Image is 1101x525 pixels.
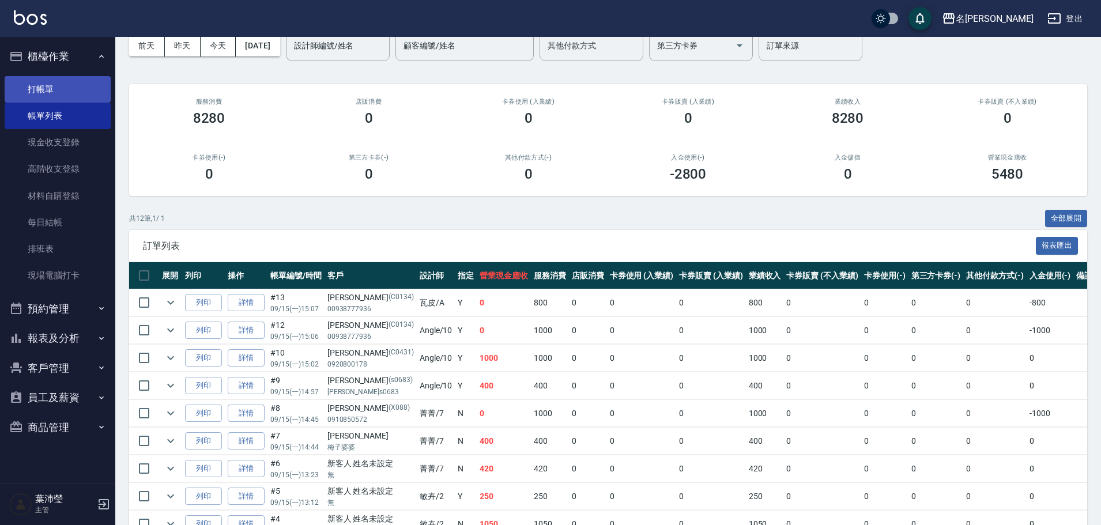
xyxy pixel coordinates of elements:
a: 詳情 [228,322,265,339]
a: 現場電腦打卡 [5,262,111,289]
td: -1000 [1027,317,1074,344]
td: 0 [963,428,1027,455]
button: 員工及薪資 [5,383,111,413]
p: [PERSON_NAME]s0683 [327,387,414,397]
td: 400 [531,372,569,399]
td: 1000 [746,400,784,427]
button: 今天 [201,35,236,56]
button: 客戶管理 [5,353,111,383]
td: 0 [963,483,1027,510]
p: 09/15 (一) 14:44 [270,442,322,452]
td: 400 [477,428,531,455]
td: 0 [861,400,908,427]
button: 報表及分析 [5,323,111,353]
p: 無 [327,497,414,508]
button: save [908,7,932,30]
p: 梅子婆婆 [327,442,414,452]
td: 800 [746,289,784,316]
button: 商品管理 [5,413,111,443]
td: Y [455,317,477,344]
td: -800 [1027,289,1074,316]
h2: 店販消費 [303,98,435,105]
td: 0 [676,483,746,510]
p: 09/15 (一) 15:02 [270,359,322,369]
button: expand row [162,460,179,477]
td: Angle /10 [417,317,455,344]
button: 列印 [185,405,222,422]
td: 0 [861,372,908,399]
th: 其他付款方式(-) [963,262,1027,289]
td: 0 [783,289,861,316]
td: 400 [746,428,784,455]
td: 0 [908,372,964,399]
div: 新客人 姓名未設定 [327,458,414,470]
td: 瓦皮 /A [417,289,455,316]
td: Y [455,372,477,399]
td: 0 [908,483,964,510]
th: 卡券使用(-) [861,262,908,289]
span: 訂單列表 [143,240,1036,252]
td: 0 [607,455,677,482]
button: expand row [162,432,179,450]
button: 列印 [185,460,222,478]
button: 前天 [129,35,165,56]
td: N [455,455,477,482]
td: 400 [746,372,784,399]
div: [PERSON_NAME] [327,292,414,304]
a: 詳情 [228,460,265,478]
div: [PERSON_NAME] [327,375,414,387]
p: 09/15 (一) 15:07 [270,304,322,314]
td: 0 [607,400,677,427]
div: [PERSON_NAME] [327,347,414,359]
button: 列印 [185,294,222,312]
h3: 0 [365,166,373,182]
button: 名[PERSON_NAME] [937,7,1038,31]
button: 列印 [185,349,222,367]
td: Y [455,289,477,316]
h2: 入金儲值 [782,154,914,161]
td: 0 [676,345,746,372]
td: 0 [1027,372,1074,399]
button: 全部展開 [1045,210,1088,228]
a: 報表匯出 [1036,240,1079,251]
button: 列印 [185,432,222,450]
td: 0 [1027,455,1074,482]
td: 0 [477,317,531,344]
td: 0 [569,400,607,427]
button: expand row [162,294,179,311]
div: 新客人 姓名未設定 [327,485,414,497]
h3: 0 [1004,110,1012,126]
td: -1000 [1027,400,1074,427]
h5: 葉沛瑩 [35,493,94,505]
td: 0 [908,289,964,316]
td: 菁菁 /7 [417,400,455,427]
td: 250 [531,483,569,510]
button: expand row [162,488,179,505]
button: 列印 [185,322,222,339]
td: N [455,400,477,427]
p: (C0134) [389,292,414,304]
td: 1000 [746,345,784,372]
button: expand row [162,405,179,422]
th: 服務消費 [531,262,569,289]
a: 現金收支登錄 [5,129,111,156]
td: 0 [569,345,607,372]
a: 詳情 [228,405,265,422]
td: #13 [267,289,325,316]
td: 0 [569,372,607,399]
td: 0 [908,317,964,344]
td: 0 [861,483,908,510]
td: #9 [267,372,325,399]
td: 400 [531,428,569,455]
td: 1000 [746,317,784,344]
th: 業績收入 [746,262,784,289]
td: #5 [267,483,325,510]
td: 0 [861,428,908,455]
button: 預約管理 [5,294,111,324]
a: 排班表 [5,236,111,262]
th: 操作 [225,262,267,289]
td: 0 [783,483,861,510]
td: 0 [607,345,677,372]
td: 0 [908,428,964,455]
h3: 8280 [193,110,225,126]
